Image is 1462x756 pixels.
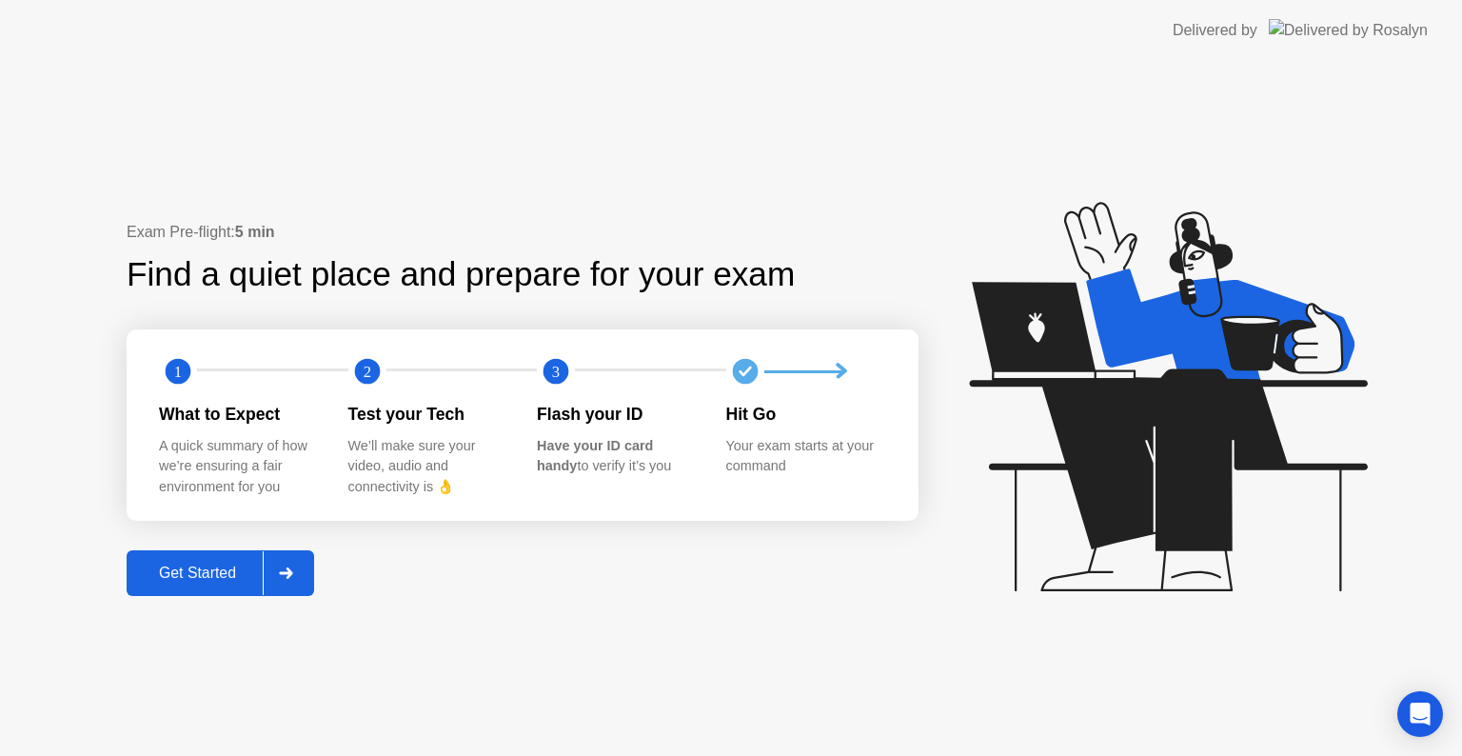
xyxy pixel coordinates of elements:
text: 1 [174,363,182,381]
div: Get Started [132,565,263,582]
text: 2 [363,363,370,381]
div: A quick summary of how we’re ensuring a fair environment for you [159,436,318,498]
div: Delivered by [1173,19,1257,42]
text: 3 [552,363,560,381]
div: We’ll make sure your video, audio and connectivity is 👌 [348,436,507,498]
div: Test your Tech [348,402,507,427]
img: Delivered by Rosalyn [1269,19,1428,41]
div: Hit Go [726,402,885,427]
div: Your exam starts at your command [726,436,885,477]
div: Find a quiet place and prepare for your exam [127,249,798,300]
div: What to Expect [159,402,318,427]
div: Flash your ID [537,402,696,427]
div: Open Intercom Messenger [1397,691,1443,737]
b: 5 min [235,224,275,240]
div: to verify it’s you [537,436,696,477]
div: Exam Pre-flight: [127,221,919,244]
b: Have your ID card handy [537,438,653,474]
button: Get Started [127,550,314,596]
